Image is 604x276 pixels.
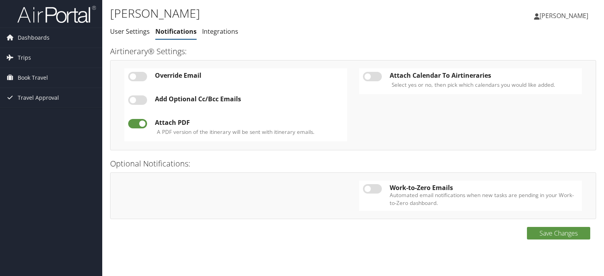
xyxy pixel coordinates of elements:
[392,81,555,89] label: Select yes or no, then pick which calendars you would like added.
[157,128,315,136] label: A PDF version of the itinerary will be sent with itinerary emails.
[155,72,343,79] div: Override Email
[18,88,59,108] span: Travel Approval
[18,68,48,88] span: Book Travel
[110,27,150,36] a: User Settings
[390,72,578,79] div: Attach Calendar To Airtineraries
[155,27,197,36] a: Notifications
[18,48,31,68] span: Trips
[540,11,588,20] span: [PERSON_NAME]
[202,27,238,36] a: Integrations
[155,95,343,102] div: Add Optional Cc/Bcc Emails
[527,227,590,239] button: Save Changes
[534,4,596,27] a: [PERSON_NAME]
[390,184,578,191] div: Work-to-Zero Emails
[110,5,434,22] h1: [PERSON_NAME]
[110,158,596,169] h3: Optional Notifications:
[155,119,343,126] div: Attach PDF
[18,28,50,48] span: Dashboards
[17,5,96,24] img: airportal-logo.png
[110,46,596,57] h3: Airtinerary® Settings:
[390,191,578,207] label: Automated email notifications when new tasks are pending in your Work-to-Zero dashboard.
